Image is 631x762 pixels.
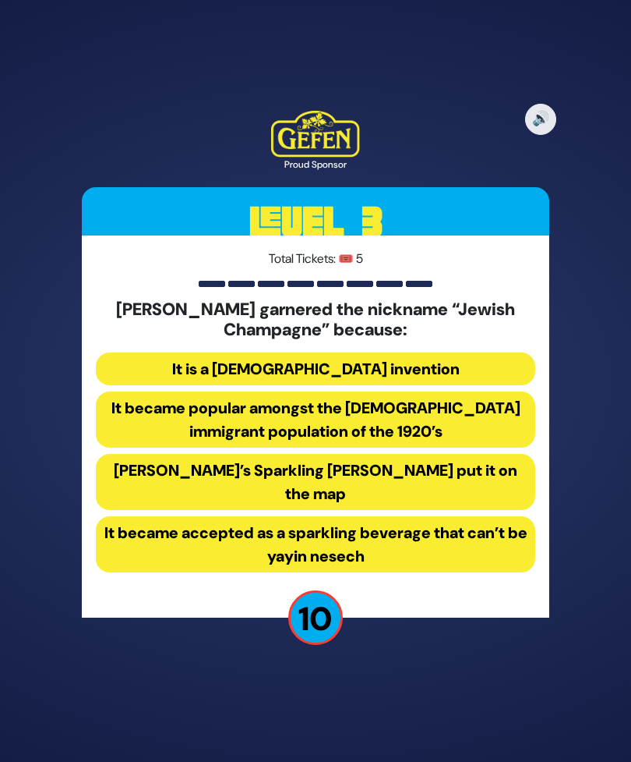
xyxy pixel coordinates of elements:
button: It is a [DEMOGRAPHIC_DATA] invention [96,353,535,385]
h5: [PERSON_NAME] garnered the nickname “Jewish Champagne” because: [96,299,535,341]
h3: Level 3 [82,187,549,257]
p: Total Tickets: 🎟️ 5 [96,250,535,268]
button: It became accepted as a sparkling beverage that can’t be yayin nesech [96,516,535,572]
button: 🔊 [525,104,556,135]
img: Kedem [271,111,359,158]
button: [PERSON_NAME]’s Sparkling [PERSON_NAME] put it on the map [96,454,535,510]
button: It became popular amongst the [DEMOGRAPHIC_DATA] immigrant population of the 1920’s [96,392,535,448]
div: Proud Sponsor [271,158,359,172]
p: 10 [288,590,343,645]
